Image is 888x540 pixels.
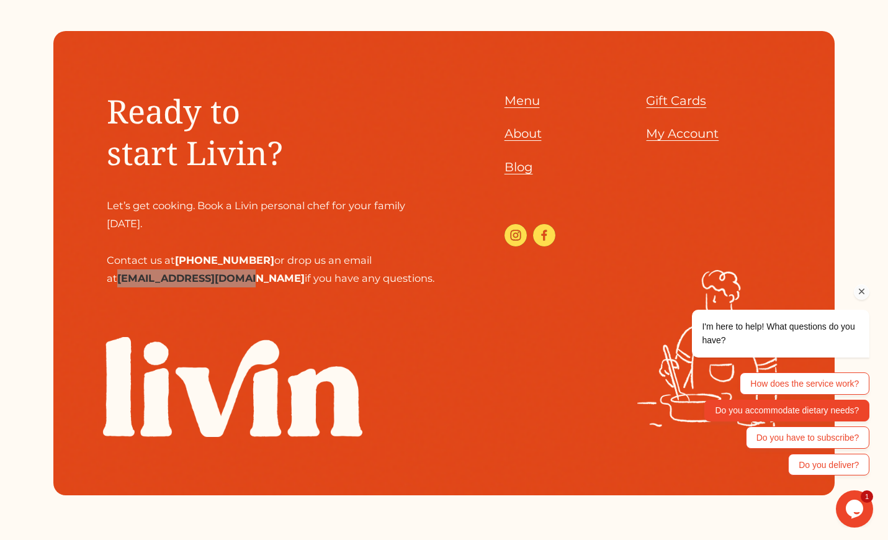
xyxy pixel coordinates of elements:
iframe: chat widget [836,490,876,528]
a: My Account [646,123,719,145]
span: Let’s get cooking. Book a Livin personal chef for your family [DATE]. Contact us at or drop us an... [107,199,434,284]
strong: [PHONE_NUMBER] [175,254,274,266]
span: Menu [505,93,540,108]
strong: [EMAIL_ADDRESS][DOMAIN_NAME] [117,272,305,284]
a: Blog [505,156,533,178]
iframe: chat widget [652,197,876,484]
a: Menu [505,90,540,112]
a: Facebook [533,224,555,246]
span: About [505,126,542,141]
a: About [505,123,542,145]
a: Instagram [505,224,527,246]
a: Gift Cards [646,90,706,112]
span: My Account [646,126,719,141]
span: Blog [505,160,533,174]
span: Gift Cards [646,93,706,108]
span: Ready to start Livin? [107,89,283,174]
